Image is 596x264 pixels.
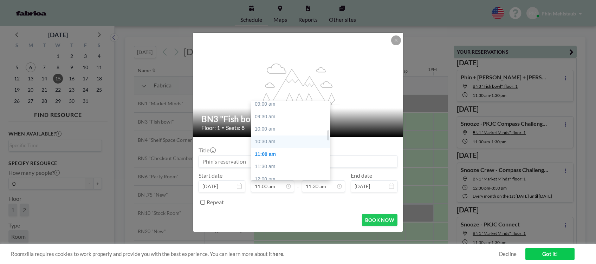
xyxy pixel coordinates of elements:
span: Seats: 8 [226,124,245,131]
label: Start date [199,172,222,179]
button: BOOK NOW [362,214,397,226]
a: Got it! [525,248,575,260]
label: Title [199,147,215,154]
h2: BN3 "Fish bowl" [201,114,395,124]
div: 10:00 am [251,123,335,136]
span: Floor: 1 [201,124,220,131]
div: 10:30 am [251,136,335,148]
g: flex-grow: 1.2; [257,63,340,105]
input: Phin's reservation [199,156,397,167]
a: Decline [499,251,517,257]
label: End date [351,172,372,179]
div: 11:30 am [251,160,335,173]
span: Roomzilla requires cookies to work properly and provide you with the best experience. You can lea... [11,251,499,257]
span: • [222,125,224,130]
label: Repeat [207,199,224,206]
span: - [297,174,299,190]
div: 09:00 am [251,98,335,111]
div: 12:00 pm [251,173,335,186]
div: 09:30 am [251,111,335,123]
a: here. [272,251,284,257]
div: 11:00 am [251,148,335,161]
